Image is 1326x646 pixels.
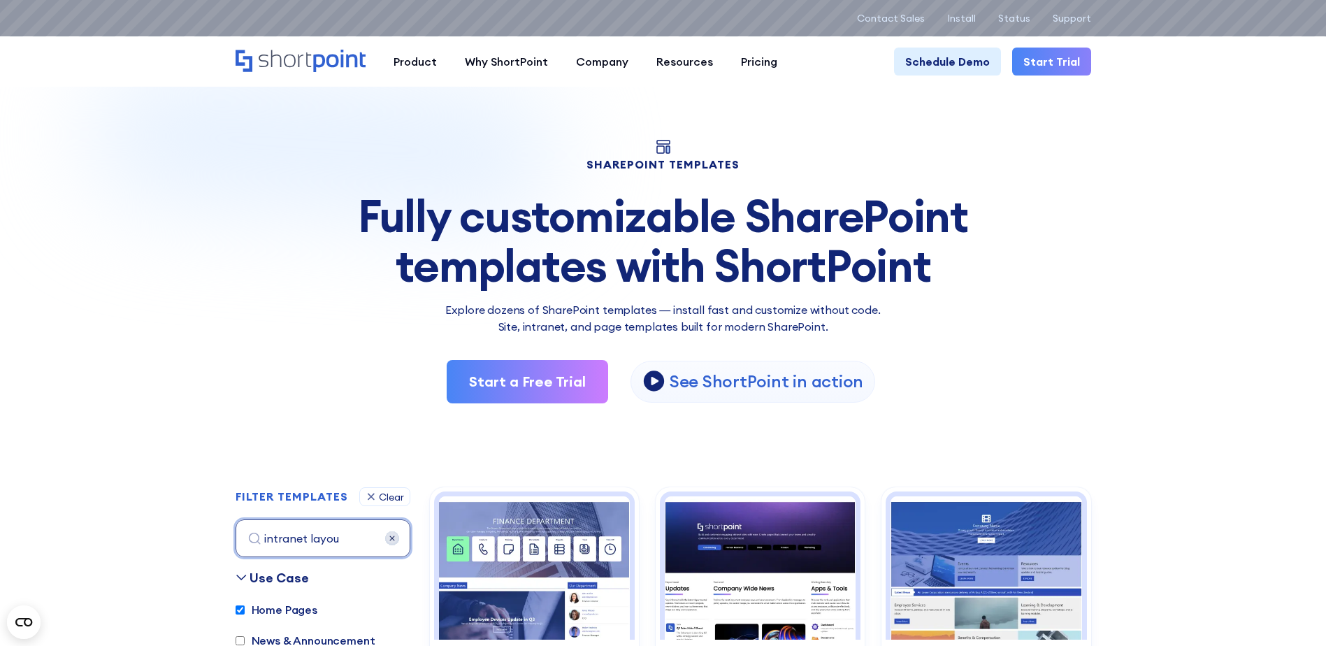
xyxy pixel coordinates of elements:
img: 68a58870c1521e1d1adff54a_close.svg [385,531,399,545]
div: Pricing [741,53,777,70]
input: Home Pages [236,605,245,615]
a: Pricing [727,48,791,76]
a: open lightbox [630,361,875,403]
a: Install [947,13,976,24]
button: Open CMP widget [7,605,41,639]
h2: FILTER TEMPLATES [236,491,348,503]
a: Home [236,50,366,73]
a: Schedule Demo [894,48,1001,76]
img: Intranet Layout 3 – SharePoint Homepage Template: Homepage that surfaces news, services, events, ... [891,496,1081,640]
a: Resources [642,48,727,76]
a: Contact Sales [857,13,925,24]
a: Start a Free Trial [447,360,608,403]
div: Product [394,53,437,70]
a: Start Trial [1012,48,1091,76]
a: Support [1053,13,1091,24]
div: Fully customizable SharePoint templates with ShortPoint [236,192,1091,290]
iframe: Chat Widget [1074,484,1326,646]
a: Company [562,48,642,76]
label: Home Pages [236,601,317,618]
div: Use Case [250,568,309,587]
div: Why ShortPoint [465,53,548,70]
div: Company [576,53,628,70]
img: Intranet Layout – SharePoint Page Design: Clean intranet page with tiles, updates, and calendar. [439,496,630,640]
p: See ShortPoint in action [670,371,863,392]
p: Explore dozens of SharePoint templates — install fast and customize without code. Site, intranet,... [236,301,1091,335]
div: Clear [379,492,404,502]
input: News & Announcement [236,636,245,645]
img: Intranet Layout 2 – SharePoint Homepage Design: Modern homepage for news, tools, people, and events. [665,496,856,640]
input: search all templates [236,519,410,557]
a: Product [380,48,451,76]
a: Status [998,13,1030,24]
div: Resources [656,53,713,70]
h1: SHAREPOINT TEMPLATES [236,159,1091,169]
a: Why ShortPoint [451,48,562,76]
